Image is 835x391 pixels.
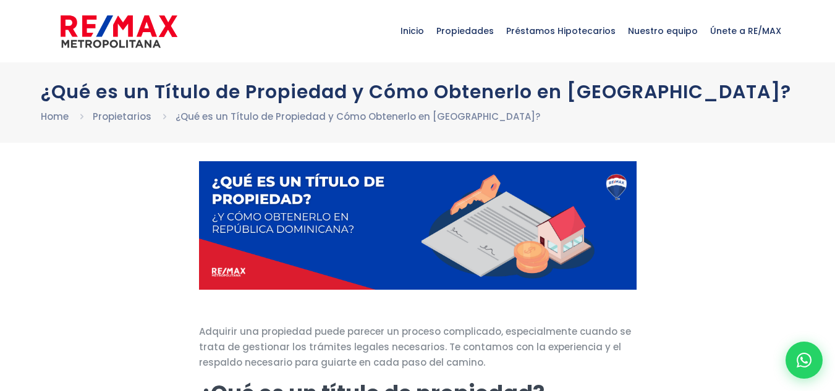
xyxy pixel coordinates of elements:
[93,110,151,123] a: Propietarios
[704,12,787,49] span: Únete a RE/MAX
[394,12,430,49] span: Inicio
[61,13,177,50] img: remax-metropolitana-logo
[176,110,540,123] a: ¿Qué es un Título de Propiedad y Cómo Obtenerlo en [GEOGRAPHIC_DATA]?
[41,110,69,123] a: Home
[41,81,795,103] h1: ¿Qué es un Título de Propiedad y Cómo Obtenerlo en [GEOGRAPHIC_DATA]?
[199,324,637,370] p: Adquirir una propiedad puede parecer un proceso complicado, especialmente cuando se trata de gest...
[500,12,622,49] span: Préstamos Hipotecarios
[430,12,500,49] span: Propiedades
[622,12,704,49] span: Nuestro equipo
